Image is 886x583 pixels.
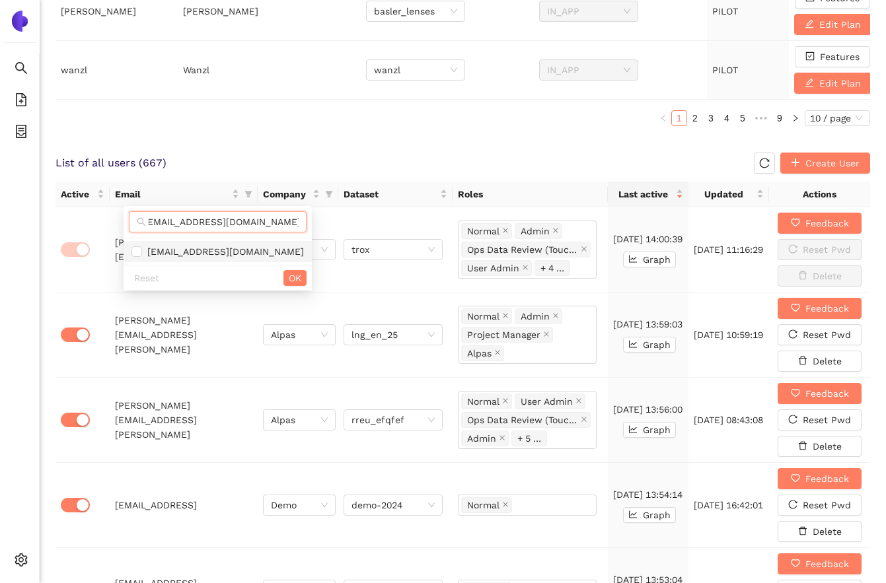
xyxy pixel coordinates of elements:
a: 9 [772,111,787,125]
span: Reset Pwd [803,327,851,342]
span: User Admin [461,260,532,276]
span: Normal [467,498,499,512]
button: reloadReset Pwd [778,324,862,345]
span: Graph [643,423,671,437]
span: search [15,57,28,83]
span: Email [115,187,229,201]
li: Next Page [788,110,803,126]
span: ••• [751,110,772,126]
span: [EMAIL_ADDRESS][DOMAIN_NAME] [142,246,304,257]
span: right [792,114,799,122]
span: file-add [15,88,28,115]
td: [DATE] 10:59:19 [688,292,769,378]
span: 10 / page [810,111,865,125]
button: heartFeedback [778,213,862,234]
span: Feedback [805,471,849,486]
span: + 5 ... [517,431,541,446]
span: Project Manager [461,327,553,343]
button: deleteDelete [778,351,862,372]
td: [DATE] 08:43:08 [688,378,769,463]
span: lng_en_25 [351,325,435,345]
li: 9 [772,110,788,126]
span: Edit Plan [819,17,861,32]
span: Normal [461,497,512,513]
span: reload [788,500,797,510]
button: deleteDelete [778,521,862,542]
span: plus [791,158,800,168]
span: heart [791,473,800,484]
span: Alpas [467,346,492,360]
a: 1 [672,111,686,125]
div: Page Size [805,110,870,126]
th: this column's title is Active,this column is sortable [55,182,110,207]
button: heartFeedback [778,468,862,489]
span: Create User [805,156,860,170]
span: User Admin [467,261,519,275]
span: filter [325,190,333,198]
th: this column's title is Dataset,this column is sortable [338,182,453,207]
span: line-chart [628,425,638,435]
span: left [659,114,667,122]
button: plusCreate User [780,153,870,174]
span: close [494,349,501,357]
span: filter [244,190,252,198]
td: Wanzl [178,41,361,100]
span: close [502,501,509,509]
button: reload [754,153,775,174]
span: Dataset [344,187,437,201]
li: 4 [719,110,735,126]
span: demo-2024 [351,495,435,515]
td: [PERSON_NAME][EMAIL_ADDRESS] [110,207,258,292]
span: List of all users ( 667 ) [55,156,166,170]
span: Features [820,50,860,64]
span: Ops Data Review (Toucan) [467,413,578,427]
span: reload [755,158,774,168]
li: Next 5 Pages [751,110,772,126]
td: wanzl [55,41,178,100]
span: container [15,120,28,147]
span: delete [798,526,807,537]
span: close [581,416,587,424]
span: filter [242,184,255,204]
span: Graph [643,508,671,522]
button: line-chartGraph [623,507,676,523]
span: setting [15,549,28,575]
span: heart [791,388,800,399]
span: close [502,227,509,235]
span: Admin [461,430,509,446]
span: IN_APP [547,1,630,21]
span: line-chart [628,254,638,265]
span: Delete [813,439,842,454]
th: Roles [453,182,607,207]
span: Alpas [271,325,328,345]
span: Admin [521,309,550,324]
span: Admin [515,223,562,239]
span: Feedback [805,557,849,571]
span: Normal [467,224,499,238]
span: edit [805,19,814,30]
span: IN_APP [547,60,630,80]
span: heart [791,303,800,314]
span: Admin [467,431,496,446]
span: delete [798,441,807,452]
button: reloadReset Pwd [778,239,862,260]
button: OK [283,270,307,286]
th: this column's title is Company,this column is sortable [258,182,338,207]
span: trox [351,240,435,259]
span: Active [61,187,94,201]
span: User Admin [515,394,585,409]
div: [DATE] 13:56:00 [613,402,683,417]
span: Graph [643,337,671,352]
span: reload [788,329,797,340]
span: search [137,217,146,226]
li: 5 [735,110,751,126]
span: Delete [813,354,842,368]
button: deleteDelete [778,436,862,457]
input: Search in filters [149,215,299,229]
td: [DATE] 16:42:01 [688,463,769,548]
span: + 5 ... [511,430,547,446]
button: Reset [129,270,165,286]
button: editEdit Plan [794,73,871,94]
span: close [581,246,587,254]
button: line-chartGraph [623,422,676,438]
